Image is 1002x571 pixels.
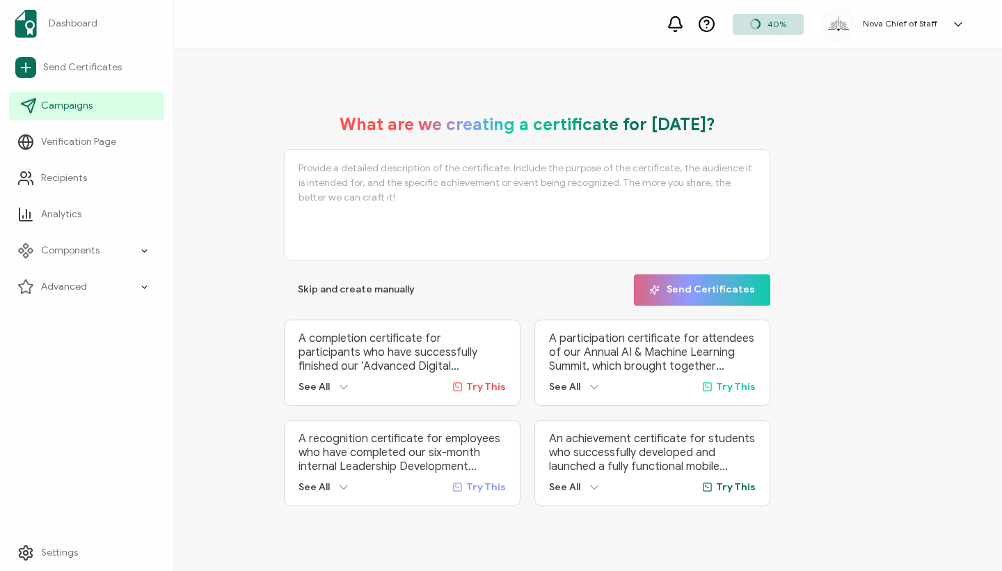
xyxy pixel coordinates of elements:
[43,61,122,75] span: Send Certificates
[49,17,97,31] span: Dashboard
[41,208,81,221] span: Analytics
[716,481,756,493] span: Try This
[9,4,164,43] a: Dashboard
[863,19,937,29] h5: Nova Chief of Staff
[299,432,506,474] p: A recognition certificate for employees who have completed our six-month internal Leadership Deve...
[549,381,580,393] span: See All
[340,114,715,135] h1: What are we creating a certificate for [DATE]?
[9,128,164,156] a: Verification Page
[41,244,100,258] span: Components
[9,539,164,567] a: Settings
[298,285,415,295] span: Skip and create manually
[634,274,770,306] button: Send Certificates
[466,381,506,393] span: Try This
[649,285,755,295] span: Send Certificates
[41,99,93,113] span: Campaigns
[41,171,87,185] span: Recipients
[768,19,786,29] span: 40%
[15,10,37,38] img: sertifier-logomark-colored.svg
[9,52,164,84] a: Send Certificates
[41,546,78,560] span: Settings
[549,432,756,474] p: An achievement certificate for students who successfully developed and launched a fully functiona...
[9,201,164,228] a: Analytics
[9,164,164,192] a: Recipients
[716,381,756,393] span: Try This
[299,331,506,373] p: A completion certificate for participants who have successfully finished our ‘Advanced Digital Ma...
[549,331,756,373] p: A participation certificate for attendees of our Annual AI & Machine Learning Summit, which broug...
[828,17,849,31] img: f53f884a-7200-4873-80e7-5e9b12fc9e96.png
[549,481,580,493] span: See All
[299,381,330,393] span: See All
[41,135,116,149] span: Verification Page
[466,481,506,493] span: Try This
[41,280,87,294] span: Advanced
[9,92,164,120] a: Campaigns
[932,504,1002,571] iframe: Chat Widget
[299,481,330,493] span: See All
[284,274,429,306] button: Skip and create manually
